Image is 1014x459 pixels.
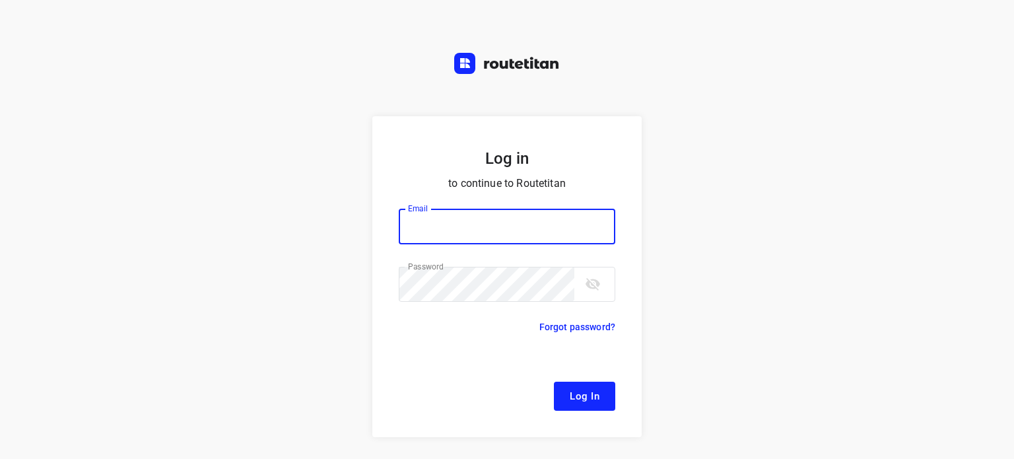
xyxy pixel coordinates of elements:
[399,174,615,193] p: to continue to Routetitan
[570,388,599,405] span: Log In
[454,53,560,74] img: Routetitan
[580,271,606,297] button: toggle password visibility
[554,382,615,411] button: Log In
[539,319,615,335] p: Forgot password?
[399,148,615,169] h5: Log in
